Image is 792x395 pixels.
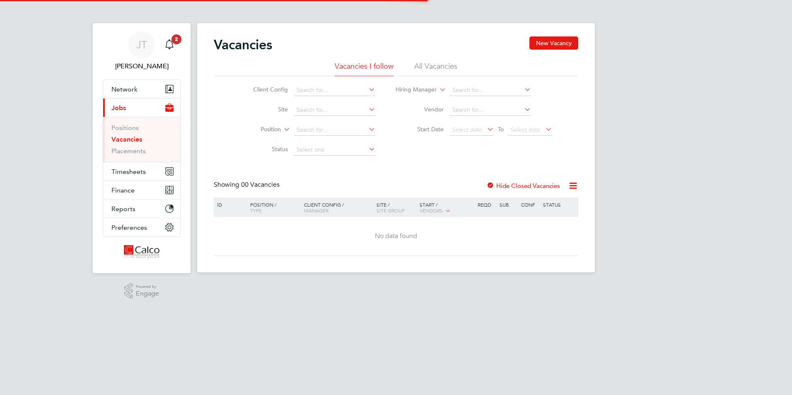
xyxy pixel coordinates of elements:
button: Jobs [103,99,180,117]
a: 2 [161,31,178,58]
button: Reports [103,200,180,218]
div: Showing [214,181,281,189]
h2: Vacancies [214,36,272,53]
button: Timesheets [103,162,180,181]
nav: Main navigation [93,23,191,273]
span: Preferences [111,224,147,231]
input: Search for... [294,84,375,96]
input: Search for... [294,124,375,136]
input: Search for... [449,104,531,116]
span: Vendors [420,207,443,214]
span: Site Group [377,207,405,214]
li: All Vacancies [414,61,457,76]
span: Engage [136,290,159,297]
div: Status [541,197,577,212]
span: Manager [304,207,328,214]
span: JT [136,39,147,50]
button: Network [103,80,180,98]
label: Hide Closed Vacancies [486,182,560,190]
label: Client Config [240,86,288,93]
div: Start / [418,197,476,218]
span: Finance [111,186,135,194]
img: calco-logo-retina.png [124,245,159,258]
span: Select date [452,126,482,133]
li: Vacancies I follow [335,61,394,76]
div: Sub [497,197,519,212]
span: Reports [111,205,135,213]
div: Reqd [476,197,497,212]
label: Site [240,106,288,113]
input: Search for... [449,84,531,96]
label: Position [233,125,281,134]
span: Network [111,85,138,93]
input: Select one [294,144,375,156]
span: Select date [511,126,541,133]
a: Positions [111,124,139,132]
label: Status [240,145,288,153]
div: Jobs [103,117,180,162]
a: Go to home page [103,245,181,258]
label: Vendor [396,106,444,113]
div: Client Config / [302,197,374,217]
span: 2 [171,34,181,44]
span: Powered by [136,283,159,290]
div: Site / [374,197,418,217]
input: Search for... [294,104,375,116]
span: Type [250,207,262,214]
span: Timesheets [111,168,146,176]
div: No data found [215,232,577,241]
span: Jayne Thain [103,61,181,71]
div: ID [215,197,244,212]
button: New Vacancy [529,36,578,50]
a: Powered byEngage [124,283,159,299]
div: Position / [244,197,302,217]
span: Jobs [111,104,126,112]
div: Conf [519,197,541,212]
a: Vacancies [111,135,142,143]
a: JT[PERSON_NAME] [103,31,181,71]
a: Placements [111,147,146,155]
button: Preferences [103,218,180,236]
span: To [495,124,506,135]
label: Start Date [396,125,444,133]
span: 00 Vacancies [241,181,280,189]
label: Hiring Manager [389,86,437,94]
button: Finance [103,181,180,199]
